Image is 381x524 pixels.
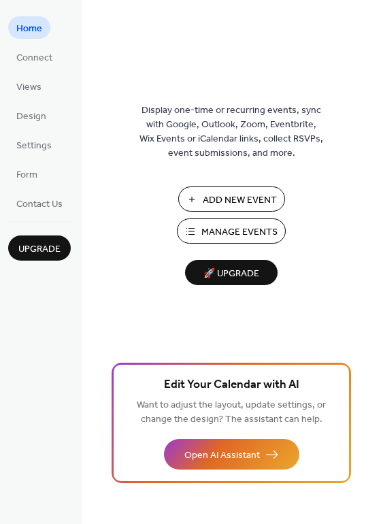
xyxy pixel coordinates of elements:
[8,75,50,97] a: Views
[8,235,71,261] button: Upgrade
[16,139,52,153] span: Settings
[16,51,52,65] span: Connect
[16,168,37,182] span: Form
[16,80,42,95] span: Views
[164,439,299,470] button: Open AI Assistant
[8,133,60,156] a: Settings
[139,103,323,161] span: Display one-time or recurring events, sync with Google, Outlook, Zoom, Eventbrite, Wix Events or ...
[8,104,54,127] a: Design
[18,242,61,257] span: Upgrade
[16,197,63,212] span: Contact Us
[16,22,42,36] span: Home
[184,448,260,463] span: Open AI Assistant
[8,192,71,214] a: Contact Us
[193,265,269,283] span: 🚀 Upgrade
[164,376,299,395] span: Edit Your Calendar with AI
[8,46,61,68] a: Connect
[137,396,326,429] span: Want to adjust the layout, update settings, or change the design? The assistant can help.
[16,110,46,124] span: Design
[8,16,50,39] a: Home
[203,193,277,208] span: Add New Event
[185,260,278,285] button: 🚀 Upgrade
[8,163,46,185] a: Form
[201,225,278,240] span: Manage Events
[178,186,285,212] button: Add New Event
[177,218,286,244] button: Manage Events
